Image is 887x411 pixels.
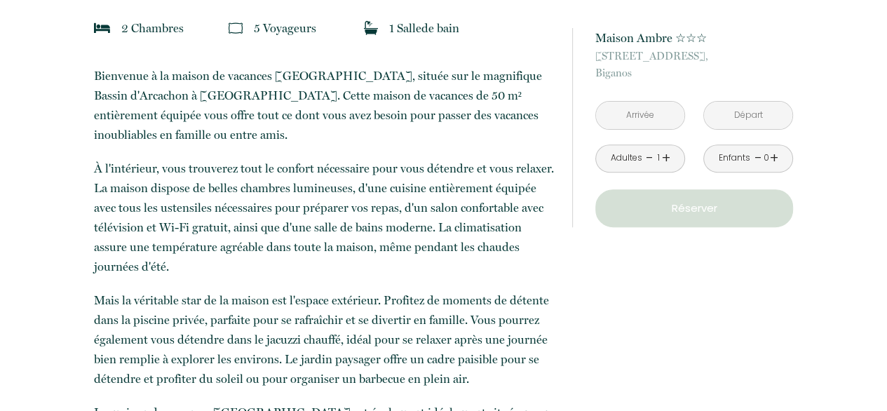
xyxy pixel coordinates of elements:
[754,147,761,169] a: -
[254,18,316,38] p: 5 Voyageur
[770,147,778,169] a: +
[311,21,316,35] span: s
[94,290,554,389] p: Mais la véritable star de la maison est l'espace extérieur. Profitez de moments de détente dans l...
[389,18,459,38] p: 1 Salle de bain
[662,147,670,169] a: +
[94,159,554,276] p: À l'intérieur, vous trouverez tout le confort nécessaire pour vous détendre et vous relaxer. La m...
[121,18,184,38] p: 2 Chambre
[596,102,684,129] input: Arrivée
[704,102,792,129] input: Départ
[610,151,642,165] div: Adultes
[595,189,793,227] button: Réserver
[719,151,750,165] div: Enfants
[179,21,184,35] span: s
[655,151,662,165] div: 1
[94,66,554,144] p: Bienvenue à la maison de vacances [GEOGRAPHIC_DATA], située sur le magnifique Bassin d'Arcachon à...
[600,200,788,217] p: Réserver
[229,21,243,35] img: guests
[595,48,793,65] span: [STREET_ADDRESS],
[595,28,793,48] p: Maison Ambre ☆☆☆
[595,48,793,81] p: Biganos
[646,147,654,169] a: -
[763,151,770,165] div: 0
